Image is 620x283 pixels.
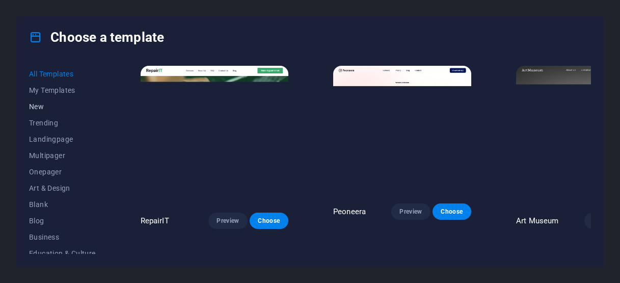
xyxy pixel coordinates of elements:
button: Choose [250,213,288,229]
button: Multipager [29,147,96,164]
span: Preview [399,208,422,216]
span: My Templates [29,86,96,94]
span: Blank [29,200,96,209]
h4: Choose a template [29,29,164,45]
button: Trending [29,115,96,131]
button: Blank [29,196,96,213]
button: My Templates [29,82,96,98]
span: Choose [258,217,280,225]
span: Choose [441,208,463,216]
img: RepairIT [141,66,288,202]
p: Art Museum [516,216,558,226]
button: Education & Culture [29,245,96,262]
button: Choose [433,203,471,220]
span: Multipager [29,151,96,160]
span: Education & Culture [29,249,96,258]
span: Trending [29,119,96,127]
button: Preview [208,213,247,229]
button: Landingpage [29,131,96,147]
span: Landingpage [29,135,96,143]
span: Business [29,233,96,241]
button: Preview [391,203,430,220]
img: Peoneera [333,66,471,193]
span: All Templates [29,70,96,78]
p: RepairIT [141,216,169,226]
button: Blog [29,213,96,229]
span: Preview [217,217,239,225]
p: Peoneera [333,207,366,217]
button: New [29,98,96,115]
span: Art & Design [29,184,96,192]
span: Onepager [29,168,96,176]
button: Art & Design [29,180,96,196]
span: Blog [29,217,96,225]
button: All Templates [29,66,96,82]
button: Business [29,229,96,245]
button: Onepager [29,164,96,180]
span: New [29,102,96,111]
